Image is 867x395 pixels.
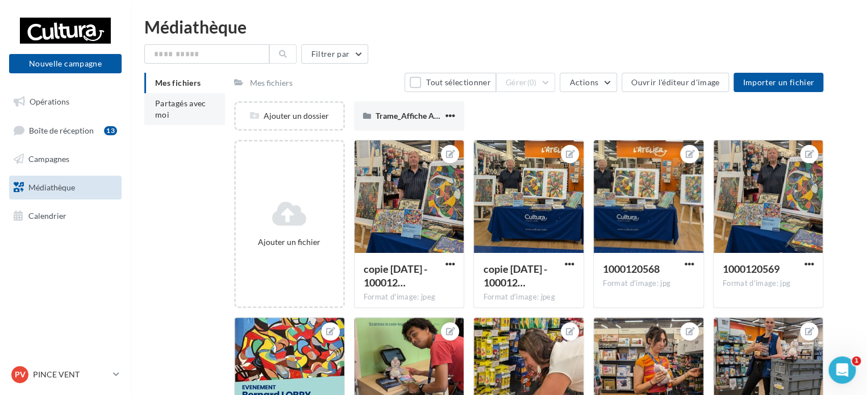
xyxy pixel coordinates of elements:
span: Opérations [30,97,69,106]
div: Ajouter un dossier [236,110,343,122]
a: PV PINCE VENT [9,364,122,385]
span: Calendrier [28,210,66,220]
button: Actions [560,73,616,92]
iframe: Intercom live chat [828,356,856,384]
span: (0) [527,78,537,87]
p: PINCE VENT [33,369,109,380]
a: Campagnes [7,147,124,171]
a: Calendrier [7,204,124,228]
div: Ajouter un fichier [240,236,339,248]
span: 1000120569 [723,263,780,275]
button: Gérer(0) [496,73,556,92]
span: Campagnes [28,154,69,164]
div: 13 [104,126,117,135]
a: Boîte de réception13 [7,118,124,143]
a: Opérations [7,90,124,114]
span: PV [15,369,26,380]
div: Format d'image: jpeg [364,292,455,302]
span: Importer un fichier [743,77,814,87]
div: Format d'image: jpeg [483,292,574,302]
span: 1 [852,356,861,365]
span: copie 09-08-2025 - 1000120568 [483,263,547,289]
span: Trame_Affiche A3_dédicace_2024 [376,111,495,120]
span: Actions [569,77,598,87]
span: copie 09-08-2025 - 1000120569 [364,263,427,289]
div: Mes fichiers [250,77,293,89]
button: Filtrer par [301,44,368,64]
span: Partagés avec moi [155,98,206,119]
div: Médiathèque [144,18,853,35]
button: Nouvelle campagne [9,54,122,73]
span: Médiathèque [28,182,75,192]
button: Tout sélectionner [405,73,495,92]
a: Médiathèque [7,176,124,199]
button: Importer un fichier [733,73,823,92]
span: Boîte de réception [29,125,94,135]
button: Ouvrir l'éditeur d'image [622,73,729,92]
span: Mes fichiers [155,78,201,88]
div: Format d'image: jpg [603,278,694,289]
div: Format d'image: jpg [723,278,814,289]
span: 1000120568 [603,263,660,275]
